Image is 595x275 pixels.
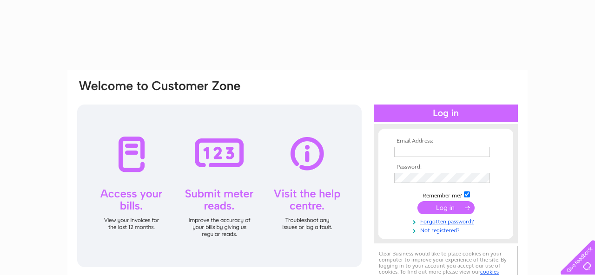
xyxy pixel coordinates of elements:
[392,164,500,170] th: Password:
[392,190,500,199] td: Remember me?
[392,138,500,144] th: Email Address:
[394,225,500,234] a: Not registered?
[417,201,475,214] input: Submit
[394,216,500,225] a: Forgotten password?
